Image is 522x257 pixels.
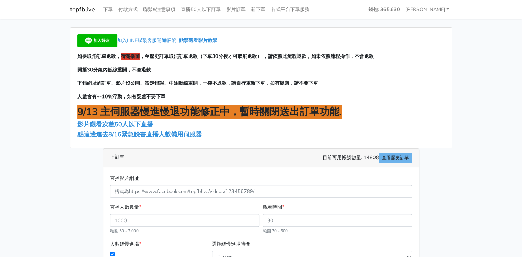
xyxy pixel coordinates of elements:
[212,240,250,248] label: 選擇緩慢進場時間
[115,120,155,128] a: 50人以下直播
[263,228,288,234] small: 範圍 30 - 600
[77,120,115,128] a: 影片觀看次數
[77,130,202,138] a: 點這邊進去8/16緊急臉書直播人數備用伺服器
[268,3,312,16] a: 各式平台下單服務
[178,3,224,16] a: 直播50人以下訂單
[263,203,284,211] label: 觀看時間
[77,105,342,119] span: 9/13 主伺服器慢進慢退功能修正中，暫時關閉送出訂單功能.
[115,120,153,128] span: 50人以下直播
[77,80,318,86] span: 下錯網址的訂單、影片沒公開、設定錯誤、中途斷線重開，一律不退款，請自行重新下單，如有疑慮，請不要下單
[140,53,374,60] span: ，至歷史訂單取消訂單退款（下單30分後才可取消退款） ，請依照此流程退款，如未依照流程操作，不會退款
[323,153,412,163] span: 目前可用帳號數量: 14808
[110,228,139,234] small: 範圍 50 - 2,000
[140,3,178,16] a: 聯繫&注意事項
[121,53,140,60] span: 請關播前
[77,93,165,100] span: 人數會有+-10%浮動，如有疑慮不要下單
[77,66,151,73] span: 開播30分鐘內斷線重開，不會退款
[103,149,419,167] div: 下訂單
[110,203,141,211] label: 直播人數數量
[110,240,141,248] label: 人數緩慢進場
[110,174,139,182] label: 直播影片網址
[77,34,117,47] img: 加入好友
[263,214,412,227] input: 30
[110,185,412,198] input: 格式為https://www.facebook.com/topfblive/videos/123456789/
[70,3,95,16] a: topfblive
[100,3,116,16] a: 下單
[179,37,217,44] a: 點擊觀看影片教學
[110,214,259,227] input: 1000
[248,3,268,16] a: 新下單
[365,3,402,16] a: 錢包: 365.630
[117,37,176,44] span: 加入LINE聯繫客服開通帳號
[402,3,452,16] a: [PERSON_NAME]
[224,3,248,16] a: 影片訂單
[368,6,400,13] strong: 錢包: 365.630
[77,53,121,60] span: 如要取消訂單退款，
[116,3,140,16] a: 付款方式
[379,153,412,163] a: 查看歷史訂單
[77,37,179,44] a: 加入LINE聯繫客服開通帳號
